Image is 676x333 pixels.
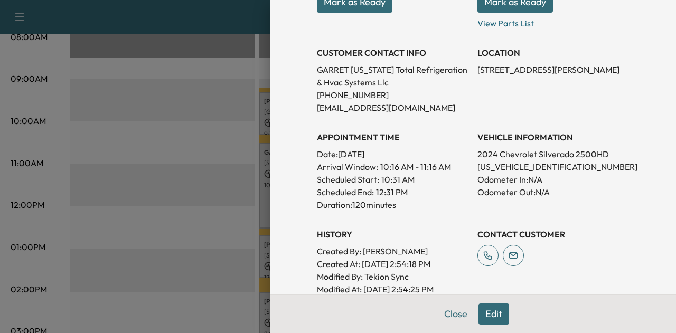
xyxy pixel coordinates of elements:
p: Modified At : [DATE] 2:54:25 PM [317,283,469,296]
h3: CONTACT CUSTOMER [477,228,630,241]
p: 12:31 PM [376,186,408,198]
p: GARRET [US_STATE] Total Refrigeration & Hvac Systems Llc [317,63,469,89]
p: Modified By : Tekion Sync [317,270,469,283]
p: Scheduled Start: [317,173,379,186]
p: Duration: 120 minutes [317,198,469,211]
p: [EMAIL_ADDRESS][DOMAIN_NAME] [317,101,469,114]
h3: APPOINTMENT TIME [317,131,469,144]
p: 2024 Chevrolet Silverado 2500HD [477,148,630,160]
span: 10:16 AM - 11:16 AM [380,160,451,173]
p: Scheduled End: [317,186,374,198]
p: 10:31 AM [381,173,415,186]
p: Odometer In: N/A [477,173,630,186]
p: [STREET_ADDRESS][PERSON_NAME] [477,63,630,76]
p: Arrival Window: [317,160,469,173]
p: Created By : [PERSON_NAME] [317,245,469,258]
p: View Parts List [477,13,630,30]
p: Created At : [DATE] 2:54:18 PM [317,258,469,270]
p: [PHONE_NUMBER] [317,89,469,101]
p: Odometer Out: N/A [477,186,630,198]
h3: VEHICLE INFORMATION [477,131,630,144]
button: Edit [478,303,509,325]
h3: CUSTOMER CONTACT INFO [317,46,469,59]
h3: History [317,228,469,241]
p: Date: [DATE] [317,148,469,160]
button: Close [437,303,474,325]
p: [US_VEHICLE_IDENTIFICATION_NUMBER] [477,160,630,173]
h3: LOCATION [477,46,630,59]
